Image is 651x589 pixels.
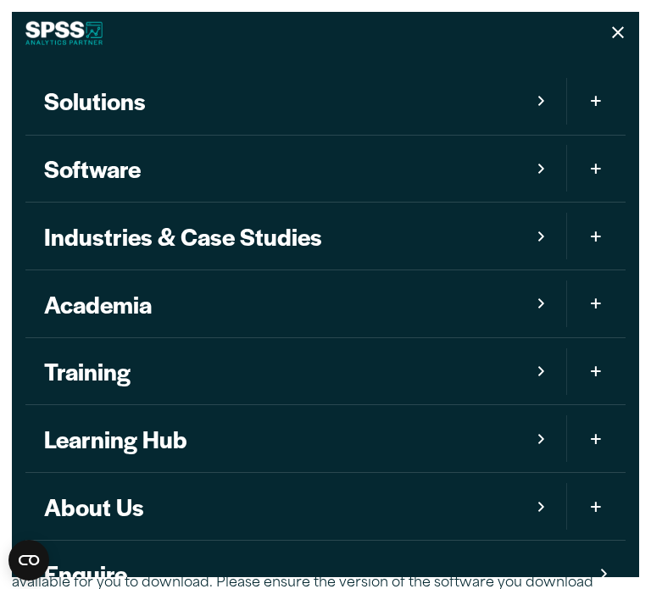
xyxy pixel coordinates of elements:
img: SPSS White Logo [25,21,103,45]
a: About Us [25,473,566,540]
a: Industries & Case Studies [25,203,566,269]
a: Training [25,338,566,405]
a: Academia [25,270,566,337]
a: Learning Hub [25,405,566,472]
button: Open CMP widget [8,540,49,581]
a: Software [25,136,566,203]
a: Solutions [25,68,566,135]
